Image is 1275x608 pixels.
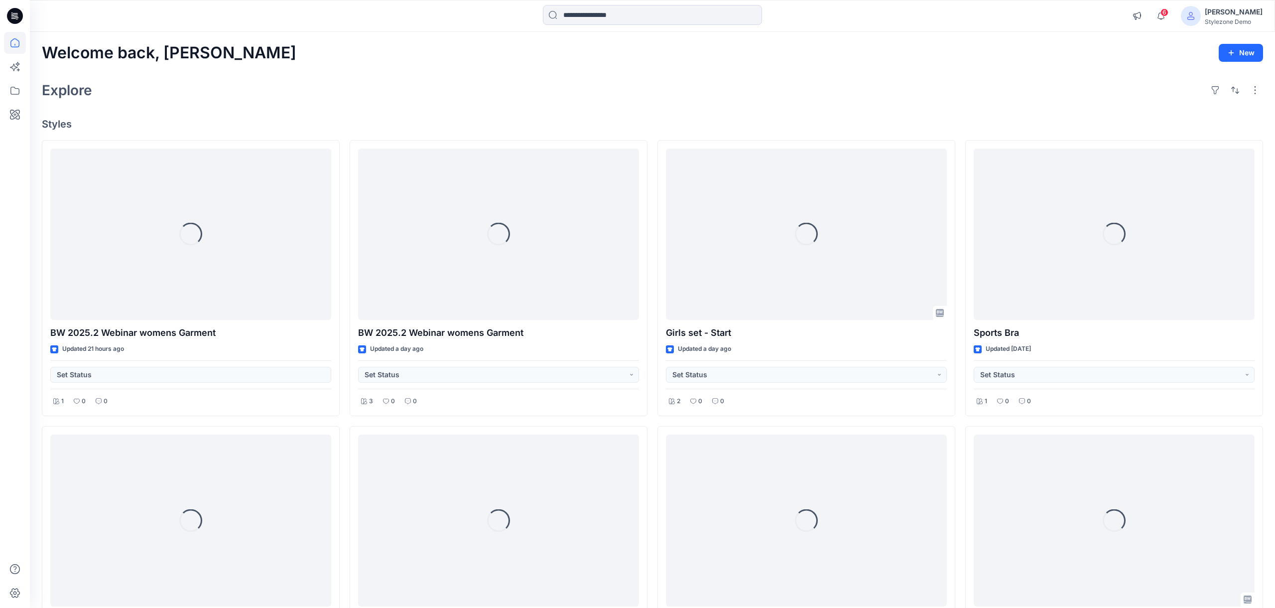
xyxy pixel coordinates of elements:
p: BW 2025.2 Webinar womens Garment [358,326,639,340]
p: 0 [1027,396,1031,407]
p: Updated a day ago [678,344,731,354]
p: Updated 21 hours ago [62,344,124,354]
h2: Welcome back, [PERSON_NAME] [42,44,296,62]
p: Sports Bra [974,326,1255,340]
h2: Explore [42,82,92,98]
div: Stylezone Demo [1205,18,1263,25]
p: 0 [720,396,724,407]
p: BW 2025.2 Webinar womens Garment [50,326,331,340]
p: Updated a day ago [370,344,423,354]
p: 0 [698,396,702,407]
p: 0 [413,396,417,407]
p: 0 [104,396,108,407]
p: 0 [391,396,395,407]
p: 0 [1005,396,1009,407]
button: New [1219,44,1263,62]
p: Girls set - Start [666,326,947,340]
p: 1 [985,396,987,407]
div: [PERSON_NAME] [1205,6,1263,18]
p: 3 [369,396,373,407]
p: 1 [61,396,64,407]
p: 2 [677,396,680,407]
p: Updated [DATE] [986,344,1031,354]
p: 0 [82,396,86,407]
h4: Styles [42,118,1263,130]
span: 6 [1160,8,1168,16]
svg: avatar [1187,12,1195,20]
